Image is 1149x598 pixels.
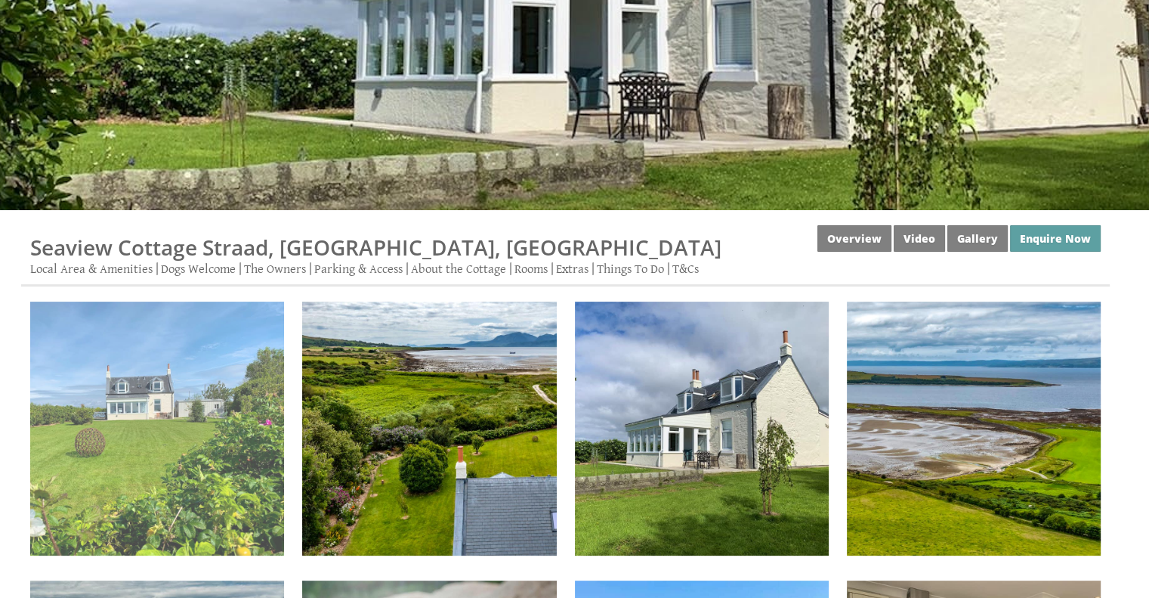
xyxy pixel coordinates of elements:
a: Local Area & Amenities [30,262,153,277]
a: Things To Do [597,262,664,277]
img: St. Ninians Bay, Isle of Bute [847,302,1101,556]
a: Extras [556,262,588,277]
img: Seaview Cottage over looking St.Ninian’s Bay, Isle of Bute [302,302,556,556]
img: Seaview Cottage [30,302,284,556]
a: Video [894,225,945,252]
img: Seaview Cottage finally completed ….! [575,302,829,556]
a: Gallery [947,225,1008,252]
a: Overview [817,225,891,252]
a: T&Cs [672,262,699,277]
a: About the Cottage [411,262,506,277]
a: Parking & Access [314,262,403,277]
a: Seaview Cottage Straad, [GEOGRAPHIC_DATA], [GEOGRAPHIC_DATA] [30,233,721,262]
a: Rooms [514,262,548,277]
a: Dogs Welcome [161,262,236,277]
a: Enquire Now [1010,225,1101,252]
a: The Owners [244,262,306,277]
